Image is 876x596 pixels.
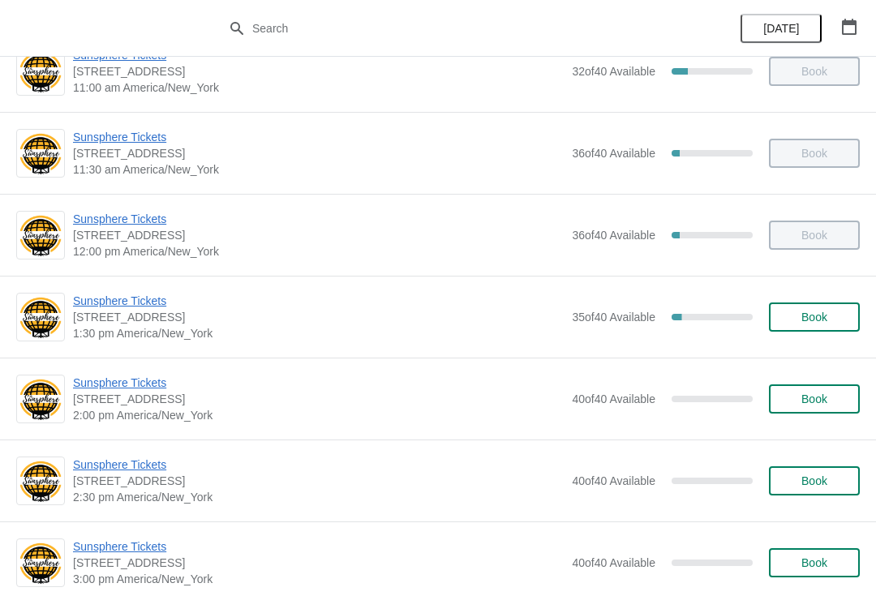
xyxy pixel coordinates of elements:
[572,556,655,569] span: 40 of 40 Available
[73,63,564,79] span: [STREET_ADDRESS]
[17,131,64,176] img: Sunsphere Tickets | 810 Clinch Avenue, Knoxville, TN, USA | 11:30 am America/New_York
[572,474,655,487] span: 40 of 40 Available
[17,541,64,585] img: Sunsphere Tickets | 810 Clinch Avenue, Knoxville, TN, USA | 3:00 pm America/New_York
[73,325,564,341] span: 1:30 pm America/New_York
[17,213,64,258] img: Sunsphere Tickets | 810 Clinch Avenue, Knoxville, TN, USA | 12:00 pm America/New_York
[17,377,64,422] img: Sunsphere Tickets | 810 Clinch Avenue, Knoxville, TN, USA | 2:00 pm America/New_York
[801,311,827,324] span: Book
[73,489,564,505] span: 2:30 pm America/New_York
[801,392,827,405] span: Book
[73,457,564,473] span: Sunsphere Tickets
[769,384,860,414] button: Book
[73,407,564,423] span: 2:00 pm America/New_York
[251,14,657,43] input: Search
[73,79,564,96] span: 11:00 am America/New_York
[17,49,64,94] img: Sunsphere Tickets | 810 Clinch Avenue, Knoxville, TN, USA | 11:00 am America/New_York
[73,309,564,325] span: [STREET_ADDRESS]
[801,474,827,487] span: Book
[801,556,827,569] span: Book
[73,211,564,227] span: Sunsphere Tickets
[769,548,860,577] button: Book
[73,391,564,407] span: [STREET_ADDRESS]
[73,227,564,243] span: [STREET_ADDRESS]
[73,161,564,178] span: 11:30 am America/New_York
[73,129,564,145] span: Sunsphere Tickets
[572,65,655,78] span: 32 of 40 Available
[17,295,64,340] img: Sunsphere Tickets | 810 Clinch Avenue, Knoxville, TN, USA | 1:30 pm America/New_York
[17,459,64,504] img: Sunsphere Tickets | 810 Clinch Avenue, Knoxville, TN, USA | 2:30 pm America/New_York
[73,555,564,571] span: [STREET_ADDRESS]
[73,145,564,161] span: [STREET_ADDRESS]
[73,538,564,555] span: Sunsphere Tickets
[572,311,655,324] span: 35 of 40 Available
[73,243,564,259] span: 12:00 pm America/New_York
[769,466,860,495] button: Book
[73,571,564,587] span: 3:00 pm America/New_York
[73,293,564,309] span: Sunsphere Tickets
[73,473,564,489] span: [STREET_ADDRESS]
[572,392,655,405] span: 40 of 40 Available
[73,375,564,391] span: Sunsphere Tickets
[763,22,799,35] span: [DATE]
[572,229,655,242] span: 36 of 40 Available
[741,14,822,43] button: [DATE]
[572,147,655,160] span: 36 of 40 Available
[769,302,860,332] button: Book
